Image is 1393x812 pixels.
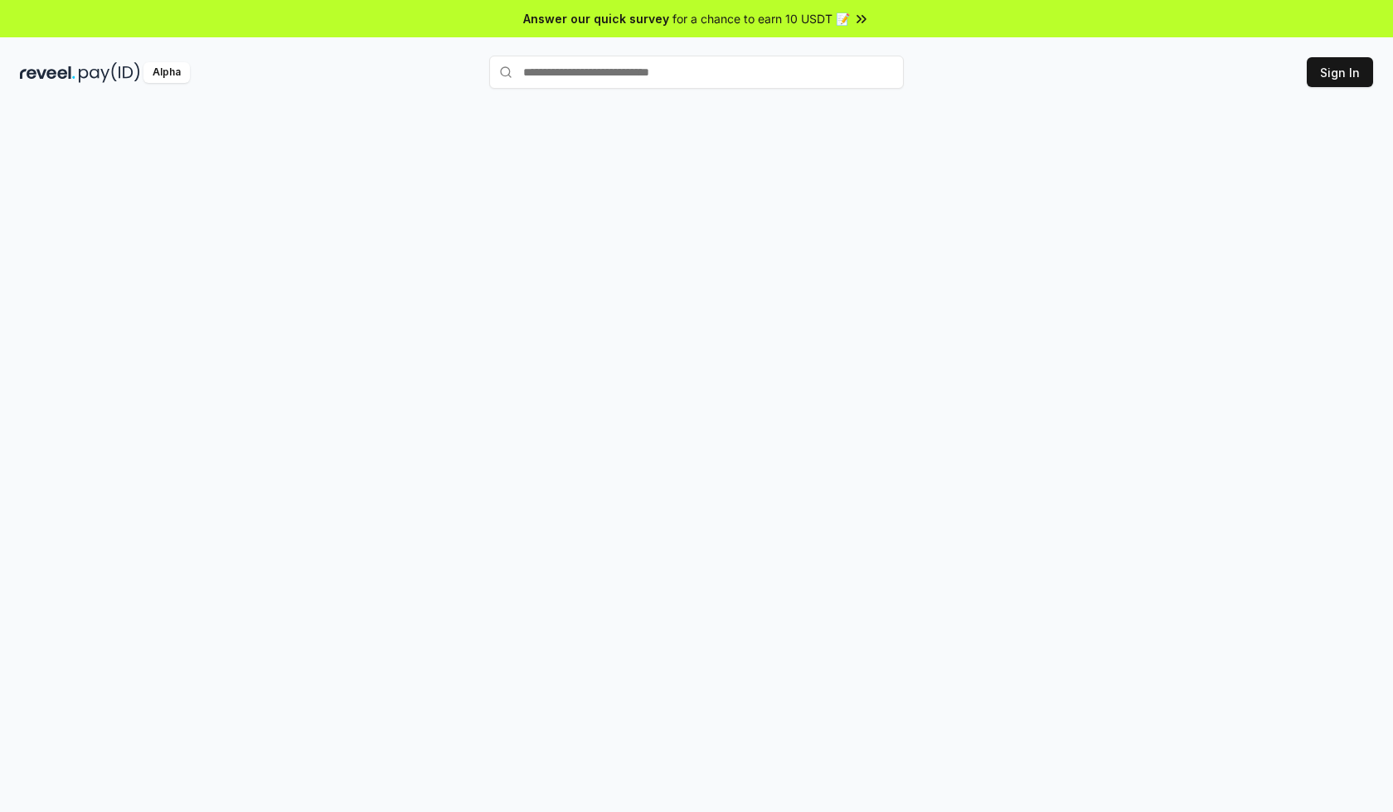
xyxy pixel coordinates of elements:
[20,62,75,83] img: reveel_dark
[523,10,669,27] span: Answer our quick survey
[1307,57,1373,87] button: Sign In
[79,62,140,83] img: pay_id
[672,10,850,27] span: for a chance to earn 10 USDT 📝
[143,62,190,83] div: Alpha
